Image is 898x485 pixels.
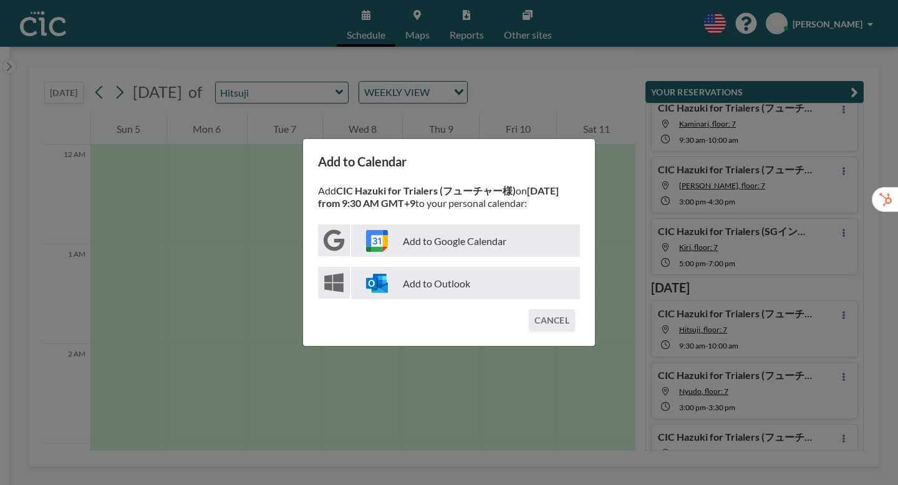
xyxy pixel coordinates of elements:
[318,267,580,299] button: Add to Outlook
[318,185,559,209] strong: [DATE] from 9:30 AM GMT+9
[366,272,388,294] img: windows-outlook-icon.svg
[336,185,516,196] strong: CIC Hazuki for Trialers (フューチャー様)
[529,309,575,331] button: CANCEL
[318,154,580,170] h3: Add to Calendar
[351,224,580,257] p: Add to Google Calendar
[318,224,580,257] button: Add to Google Calendar
[366,230,388,252] img: google-calendar-icon.svg
[351,267,580,299] p: Add to Outlook
[318,185,580,209] p: Add on to your personal calendar:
